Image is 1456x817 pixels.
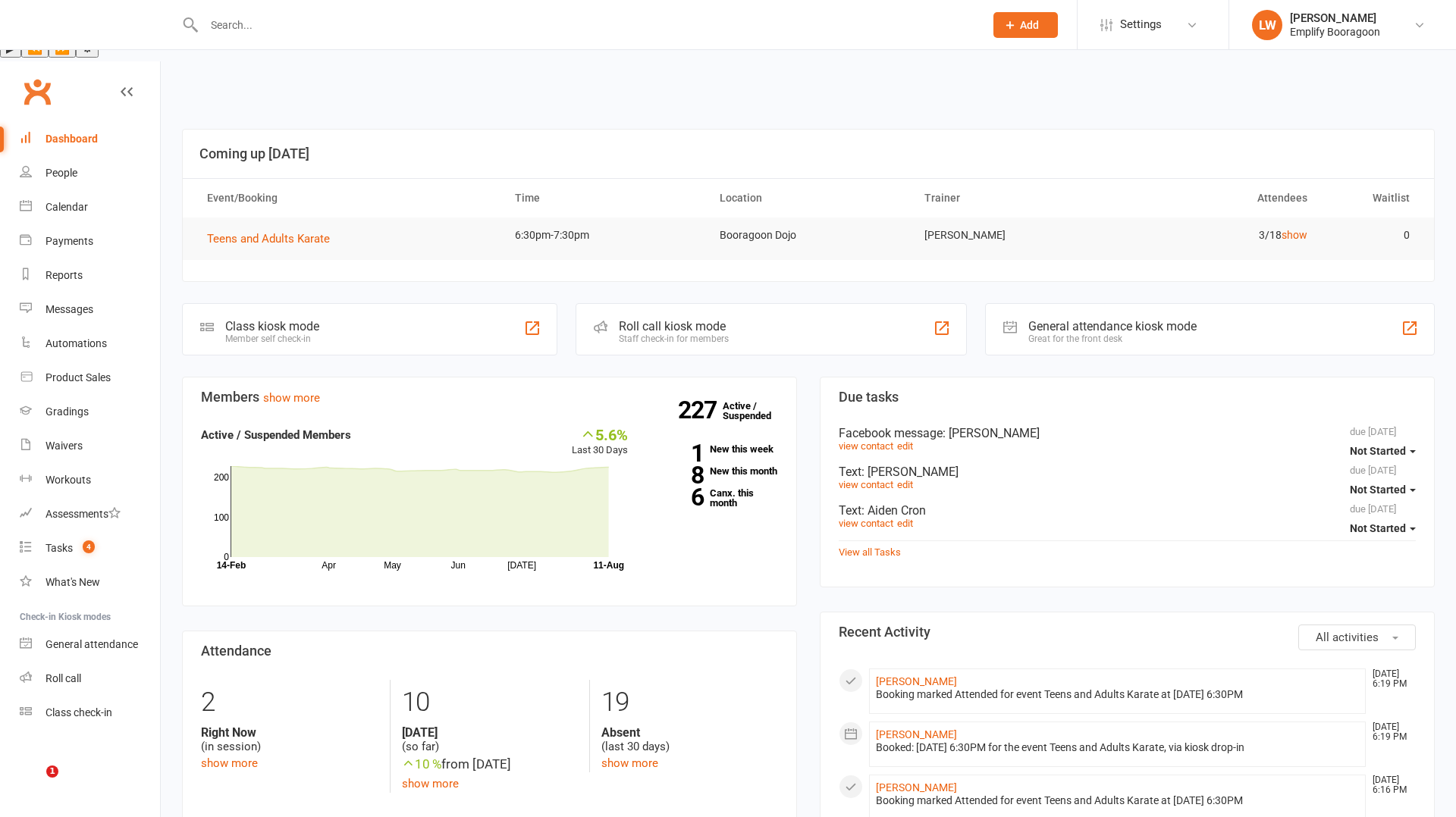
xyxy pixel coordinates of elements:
[651,486,704,509] strong: 6
[651,444,778,454] a: 1New this week
[1316,631,1379,644] span: All activities
[1290,25,1380,39] div: Emplify Booragoon
[839,440,893,452] a: view contact
[911,179,1116,218] th: Trainer
[501,218,706,253] td: 6:30pm-7:30pm
[402,725,579,754] div: (so far)
[839,624,1416,640] h3: Recent Activity
[20,565,160,599] a: What's New
[45,706,112,718] div: Class check-in
[1350,437,1416,465] button: Not Started
[20,628,160,662] a: General attendance kiosk mode
[201,725,378,754] div: (in session)
[207,232,330,246] span: Teens and Adults Karate
[20,696,160,730] a: Class kiosk mode
[1116,218,1320,253] td: 3/18
[897,440,913,452] a: edit
[20,497,160,531] a: Assessments
[45,371,111,383] div: Product Sales
[45,405,89,418] div: Gradings
[20,122,160,156] a: Dashboard
[1020,19,1039,31] span: Add
[46,765,58,778] span: 1
[402,725,579,740] strong: [DATE]
[876,688,1359,701] div: Booking marked Attended for event Teens and Adults Karate at [DATE] 6:30PM
[706,218,911,253] td: Booragoon Dojo
[601,680,778,725] div: 19
[897,479,913,490] a: edit
[619,319,729,333] div: Roll call kiosk mode
[601,756,658,770] a: show more
[706,179,911,218] th: Location
[402,777,459,790] a: show more
[402,756,441,772] span: 10 %
[45,167,77,179] div: People
[20,463,160,497] a: Workouts
[1365,775,1415,795] time: [DATE] 6:16 PM
[839,465,1416,479] div: Text
[45,303,93,315] div: Messages
[20,258,160,293] a: Reports
[1282,229,1307,241] a: show
[20,361,160,395] a: Product Sales
[18,73,56,111] a: Clubworx
[1321,218,1423,253] td: 0
[839,546,901,558] a: View all Tasks
[20,327,160,361] a: Automations
[207,230,340,248] button: Teens and Adults Karate
[1350,476,1416,503] button: Not Started
[201,725,378,740] strong: Right Now
[201,680,378,725] div: 2
[201,428,351,442] strong: Active / Suspended Members
[651,466,778,476] a: 8New this month
[20,531,160,565] a: Tasks 4
[876,794,1359,807] div: Booking marked Attended for event Teens and Adults Karate at [DATE] 6:30PM
[861,503,926,518] span: : Aiden Cron
[1365,669,1415,689] time: [DATE] 6:19 PM
[651,464,704,487] strong: 8
[911,218,1116,253] td: [PERSON_NAME]
[199,14,974,36] input: Search...
[193,179,501,218] th: Event/Booking
[1290,11,1380,25] div: [PERSON_NAME]
[839,426,1416,440] div: Facebook message
[897,518,913,529] a: edit
[678,399,723,421] strong: 227
[1120,8,1162,42] span: Settings
[45,508,121,520] div: Assessments
[1028,333,1197,344] div: Great for the front desk
[839,479,893,490] a: view contact
[1321,179,1423,218] th: Waitlist
[876,728,957,740] a: [PERSON_NAME]
[1350,522,1406,534] span: Not Started
[20,190,160,224] a: Calendar
[45,269,83,281] div: Reports
[201,390,778,405] h3: Members
[876,781,957,794] a: [PERSON_NAME]
[839,390,1416,405] h3: Due tasks
[1350,515,1416,542] button: Not Started
[839,518,893,529] a: view contact
[83,540,95,553] span: 4
[1252,10,1282,40] div: LW
[501,179,706,218] th: Time
[651,488,778,508] a: 6Canx. this month
[199,146,1417,161] h3: Coming up [DATE]
[201,756,258,770] a: show more
[1350,484,1406,496] span: Not Started
[839,503,1416,518] div: Text
[723,390,789,432] a: 227Active / Suspended
[943,426,1040,440] span: : [PERSON_NAME]
[263,391,320,405] a: show more
[876,675,957,687] a: [PERSON_NAME]
[20,662,160,696] a: Roll call
[861,465,959,479] span: : [PERSON_NAME]
[993,12,1058,38] button: Add
[619,333,729,344] div: Staff check-in for members
[402,754,579,775] div: from [DATE]
[601,725,778,754] div: (last 30 days)
[20,156,160,190] a: People
[20,429,160,463] a: Waivers
[45,542,73,554] div: Tasks
[45,337,107,349] div: Automations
